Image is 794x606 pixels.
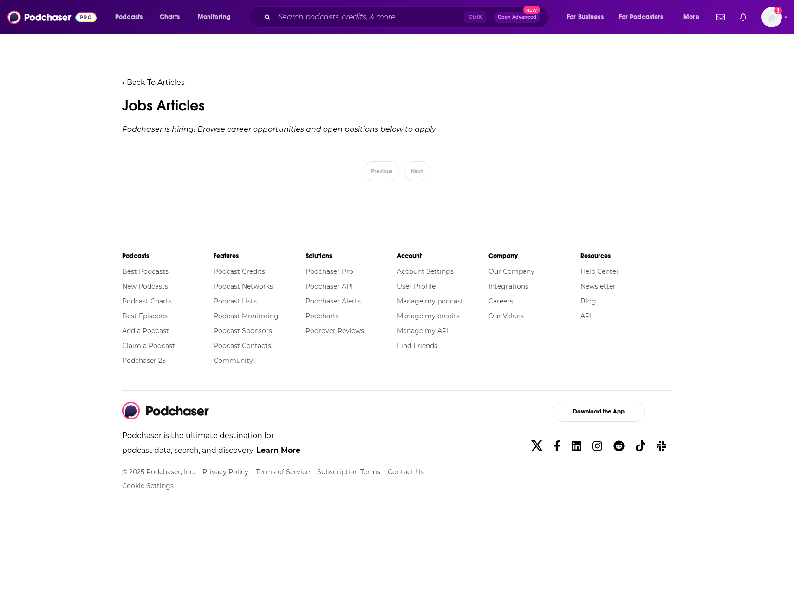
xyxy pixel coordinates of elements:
[122,428,302,465] p: Podchaser is the ultimate destination for podcast data, search, and discovery.
[397,282,436,290] a: User Profile
[761,7,782,27] button: Show profile menu
[560,10,615,25] button: open menu
[397,248,488,264] li: Account
[7,8,97,26] img: Podchaser - Follow, Share and Rate Podcasts
[683,11,699,24] span: More
[774,7,782,14] svg: Add a profile image
[214,327,272,335] a: Podcast Sponsors
[306,297,361,305] a: Podchaser Alerts
[306,267,353,276] a: Podchaser Pro
[761,7,782,27] img: User Profile
[526,402,672,422] a: Download the App
[553,402,645,422] button: Download the App
[580,312,592,320] a: API
[610,436,628,457] a: Reddit
[568,436,585,457] a: Linkedin
[122,297,172,305] a: Podcast Charts
[677,10,711,25] button: open menu
[122,402,209,419] img: Podchaser - Follow, Share and Rate Podcasts
[488,297,513,305] a: Careers
[488,248,580,264] li: Company
[122,312,168,320] a: Best Episodes
[256,446,300,455] a: Learn More
[713,9,729,25] a: Show notifications dropdown
[274,10,464,25] input: Search podcasts, credits, & more...
[306,312,339,320] a: Podcharts
[761,7,782,27] span: Logged in as justin.terrell
[214,297,257,305] a: Podcast Lists
[464,11,486,23] span: Ctrl K
[122,482,174,490] button: Cookie Settings
[109,10,155,25] button: open menu
[580,267,619,276] a: Help Center
[580,282,616,290] a: Newsletter
[488,312,524,320] a: Our Values
[397,267,454,276] a: Account Settings
[122,342,175,350] a: Claim a Podcast
[619,11,664,24] span: For Podcasters
[527,436,546,457] a: X/Twitter
[122,125,672,134] div: Podchaser is hiring! Browse career opportunities and open positions below to apply.
[122,356,166,365] a: Podchaser 25
[523,6,540,14] span: New
[256,468,310,476] a: Terms of Service
[198,11,231,24] span: Monitoring
[214,282,273,290] a: Podcast Networks
[388,468,424,476] a: Contact Us
[122,327,169,335] a: Add a Podcast
[364,161,399,181] div: Previous
[306,327,364,335] a: Podrover Reviews
[317,468,380,476] a: Subscription Terms
[397,327,449,335] a: Manage my API
[122,97,672,115] h1: Jobs Articles
[589,436,606,457] a: Instagram
[191,10,243,25] button: open menu
[580,297,596,305] a: Blog
[498,15,536,19] span: Open Advanced
[122,248,214,264] li: Podcasts
[404,161,430,181] div: Next
[214,356,253,365] a: Community
[397,342,437,350] a: Find Friends
[613,10,677,25] button: open menu
[202,468,248,476] a: Privacy Policy
[160,11,180,24] span: Charts
[258,6,557,28] div: Search podcasts, credits, & more...
[632,436,649,457] a: TikTok
[306,282,353,290] a: Podchaser API
[494,12,540,23] button: Open AdvancedNew
[580,248,672,264] li: Resources
[154,10,185,25] a: Charts
[653,436,670,457] a: Slack
[567,11,604,24] span: For Business
[736,9,750,25] a: Show notifications dropdown
[397,312,460,320] a: Manage my credits
[115,11,143,24] span: Podcasts
[397,297,463,305] a: Manage my podcast
[214,342,271,350] a: Podcast Contacts
[122,282,168,290] a: New Podcasts
[214,312,279,320] a: Podcast Monitoring
[488,267,534,276] a: Our Company
[306,248,397,264] li: Solutions
[122,267,169,276] a: Best Podcasts
[488,282,528,290] a: Integrations
[214,248,305,264] li: Features
[550,436,564,457] a: Facebook
[122,465,195,478] li: © 2025 Podchaser, Inc.
[214,267,265,276] a: Podcast Credits
[122,78,185,87] a: Back To Articles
